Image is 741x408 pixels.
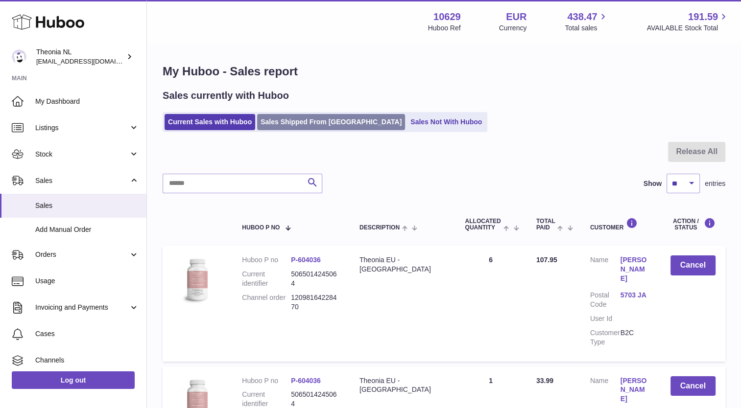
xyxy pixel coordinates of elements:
[407,114,485,130] a: Sales Not With Huboo
[465,218,501,231] span: ALLOCATED Quantity
[359,225,400,231] span: Description
[536,218,555,231] span: Total paid
[242,270,291,288] dt: Current identifier
[621,291,651,300] a: 5703 JA
[257,114,405,130] a: Sales Shipped From [GEOGRAPHIC_DATA]
[590,218,651,231] div: Customer
[35,225,139,234] span: Add Manual Order
[35,356,139,365] span: Channels
[590,314,621,323] dt: User Id
[565,23,608,33] span: Total sales
[359,255,446,274] div: Theonia EU - [GEOGRAPHIC_DATA]
[590,328,621,347] dt: Customer Type
[359,376,446,395] div: Theonia EU - [GEOGRAPHIC_DATA]
[35,329,139,339] span: Cases
[35,250,129,259] span: Orders
[565,10,608,33] a: 438.47 Total sales
[567,10,597,23] span: 438.47
[12,49,26,64] img: info@wholesomegoods.eu
[165,114,255,130] a: Current Sales with Huboo
[35,176,129,185] span: Sales
[291,293,340,312] dd: 12098164228470
[172,255,221,304] img: 106291725893222.jpg
[536,377,553,385] span: 33.99
[291,270,340,288] dd: 5065014245064
[291,377,321,385] a: P-604036
[590,376,621,407] dt: Name
[35,276,139,286] span: Usage
[506,10,526,23] strong: EUR
[688,10,718,23] span: 191.59
[163,89,289,102] h2: Sales currently with Huboo
[35,201,139,210] span: Sales
[163,64,725,79] h1: My Huboo - Sales report
[705,179,725,188] span: entries
[536,256,557,264] span: 107.95
[242,376,291,385] dt: Huboo P no
[242,225,280,231] span: Huboo P no
[590,291,621,309] dt: Postal Code
[35,303,129,312] span: Invoicing and Payments
[242,255,291,265] dt: Huboo P no
[35,123,129,133] span: Listings
[646,23,729,33] span: AVAILABLE Stock Total
[433,10,461,23] strong: 10629
[291,256,321,264] a: P-604036
[455,246,526,361] td: 6
[242,293,291,312] dt: Channel order
[670,255,716,275] button: Cancel
[36,47,124,66] div: Theonia NL
[621,328,651,347] dd: B2C
[621,376,651,404] a: [PERSON_NAME]
[12,371,135,389] a: Log out
[499,23,527,33] div: Currency
[670,218,716,231] div: Action / Status
[428,23,461,33] div: Huboo Ref
[621,255,651,283] a: [PERSON_NAME]
[646,10,729,33] a: 191.59 AVAILABLE Stock Total
[35,97,139,106] span: My Dashboard
[590,255,621,286] dt: Name
[644,179,662,188] label: Show
[670,376,716,396] button: Cancel
[36,57,144,65] span: [EMAIL_ADDRESS][DOMAIN_NAME]
[35,150,129,159] span: Stock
